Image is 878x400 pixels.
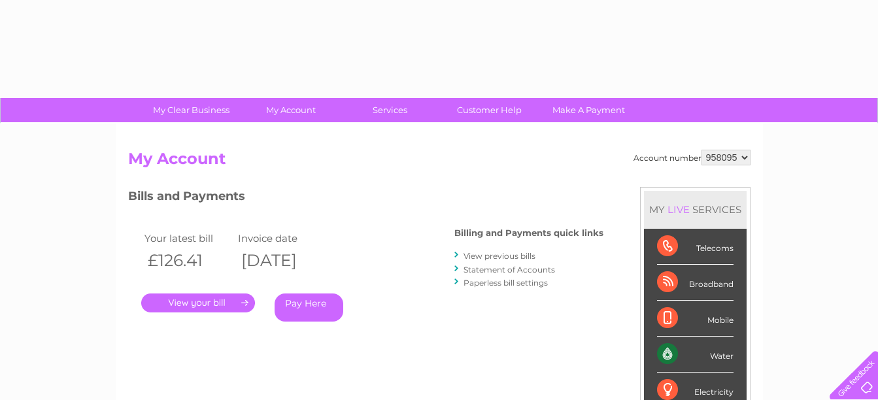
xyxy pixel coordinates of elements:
a: Customer Help [435,98,543,122]
a: View previous bills [464,251,535,261]
a: . [141,293,255,312]
div: Mobile [657,301,734,337]
div: Telecoms [657,229,734,265]
h3: Bills and Payments [128,187,603,210]
h2: My Account [128,150,751,175]
div: MY SERVICES [644,191,747,228]
a: Paperless bill settings [464,278,548,288]
div: Account number [633,150,751,165]
th: [DATE] [235,247,329,274]
div: Broadband [657,265,734,301]
h4: Billing and Payments quick links [454,228,603,238]
td: Your latest bill [141,229,235,247]
a: Services [336,98,444,122]
a: Make A Payment [535,98,643,122]
div: LIVE [665,203,692,216]
a: My Account [237,98,345,122]
th: £126.41 [141,247,235,274]
a: Statement of Accounts [464,265,555,275]
a: My Clear Business [137,98,245,122]
a: Pay Here [275,293,343,322]
td: Invoice date [235,229,329,247]
div: Water [657,337,734,373]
